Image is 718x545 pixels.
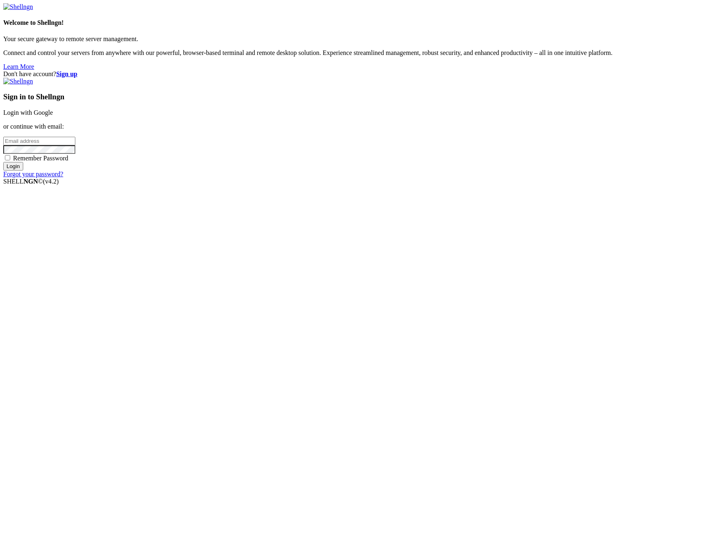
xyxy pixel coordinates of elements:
[3,171,63,177] a: Forgot your password?
[56,70,77,77] a: Sign up
[3,63,34,70] a: Learn More
[3,70,715,78] div: Don't have account?
[3,137,75,145] input: Email address
[3,178,59,185] span: SHELL ©
[3,49,715,57] p: Connect and control your servers from anywhere with our powerful, browser-based terminal and remo...
[43,178,59,185] span: 4.2.0
[3,123,715,130] p: or continue with email:
[3,162,23,171] input: Login
[24,178,38,185] b: NGN
[5,155,10,160] input: Remember Password
[3,109,53,116] a: Login with Google
[3,19,715,26] h4: Welcome to Shellngn!
[13,155,68,162] span: Remember Password
[3,78,33,85] img: Shellngn
[3,35,715,43] p: Your secure gateway to remote server management.
[3,3,33,11] img: Shellngn
[3,92,715,101] h3: Sign in to Shellngn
